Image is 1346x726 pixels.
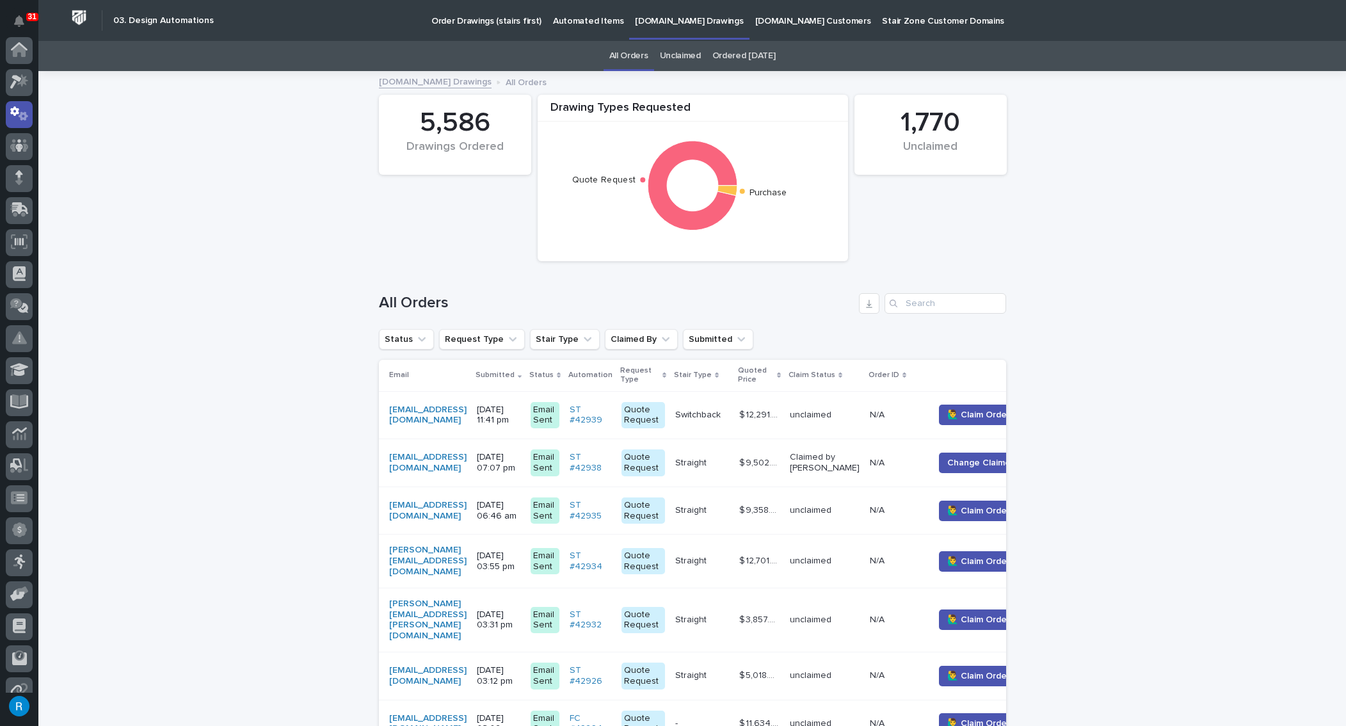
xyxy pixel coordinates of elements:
[570,665,611,687] a: ST #42926
[570,500,611,522] a: ST #42935
[739,668,782,681] p: $ 5,018.00
[379,487,1043,535] tr: [EMAIL_ADDRESS][DOMAIN_NAME] [DATE] 06:46 amEmail SentST #42935 Quote RequestStraightStraight $ 9...
[477,609,520,631] p: [DATE] 03:31 pm
[621,548,665,575] div: Quote Request
[739,455,782,469] p: $ 9,502.00
[739,553,782,567] p: $ 12,701.00
[790,556,860,567] p: unclaimed
[876,107,985,139] div: 1,770
[379,535,1043,588] tr: [PERSON_NAME][EMAIL_ADDRESS][DOMAIN_NAME] [DATE] 03:55 pmEmail SentST #42934 Quote RequestStraigh...
[712,41,776,71] a: Ordered [DATE]
[947,408,1010,421] span: 🙋‍♂️ Claim Order
[389,599,467,641] a: [PERSON_NAME][EMAIL_ADDRESS][PERSON_NAME][DOMAIN_NAME]
[477,405,520,426] p: [DATE] 11:41 pm
[947,504,1010,517] span: 🙋‍♂️ Claim Order
[885,293,1006,314] input: Search
[675,503,709,516] p: Straight
[790,505,860,516] p: unclaimed
[939,666,1018,686] button: 🙋‍♂️ Claim Order
[476,368,515,382] p: Submitted
[674,368,712,382] p: Stair Type
[379,588,1043,652] tr: [PERSON_NAME][EMAIL_ADDRESS][PERSON_NAME][DOMAIN_NAME] [DATE] 03:31 pmEmail SentST #42932 Quote R...
[531,663,559,690] div: Email Sent
[739,407,782,421] p: $ 12,291.00
[570,551,611,572] a: ST #42934
[538,101,848,122] div: Drawing Types Requested
[531,497,559,524] div: Email Sent
[28,12,36,21] p: 31
[379,391,1043,439] tr: [EMAIL_ADDRESS][DOMAIN_NAME] [DATE] 11:41 pmEmail SentST #42939 Quote RequestSwitchbackSwitchback...
[568,368,613,382] p: Automation
[870,668,887,681] p: N/A
[620,364,659,387] p: Request Type
[6,8,33,35] button: Notifications
[870,553,887,567] p: N/A
[869,368,899,382] p: Order ID
[749,189,787,198] text: Purchase
[939,501,1018,521] button: 🙋‍♂️ Claim Order
[570,609,611,631] a: ST #42932
[947,456,1014,469] span: Change Claimer
[939,609,1018,630] button: 🙋‍♂️ Claim Order
[870,612,887,625] p: N/A
[621,663,665,690] div: Quote Request
[113,15,214,26] h2: 03. Design Automations
[660,41,701,71] a: Unclaimed
[570,452,611,474] a: ST #42938
[675,553,709,567] p: Straight
[401,107,509,139] div: 5,586
[947,670,1010,682] span: 🙋‍♂️ Claim Order
[67,6,91,29] img: Workspace Logo
[790,615,860,625] p: unclaimed
[531,449,559,476] div: Email Sent
[477,500,520,522] p: [DATE] 06:46 am
[531,548,559,575] div: Email Sent
[947,555,1010,568] span: 🙋‍♂️ Claim Order
[477,452,520,474] p: [DATE] 07:07 pm
[609,41,648,71] a: All Orders
[870,503,887,516] p: N/A
[675,407,723,421] p: Switchback
[379,652,1043,700] tr: [EMAIL_ADDRESS][DOMAIN_NAME] [DATE] 03:12 pmEmail SentST #42926 Quote RequestStraightStraight $ 5...
[870,407,887,421] p: N/A
[683,329,753,350] button: Submitted
[16,15,33,36] div: Notifications31
[739,612,782,625] p: $ 3,857.00
[870,455,887,469] p: N/A
[379,439,1043,487] tr: [EMAIL_ADDRESS][DOMAIN_NAME] [DATE] 07:07 pmEmail SentST #42938 Quote RequestStraightStraight $ 9...
[389,368,409,382] p: Email
[790,452,860,474] p: Claimed by [PERSON_NAME]
[675,668,709,681] p: Straight
[379,329,434,350] button: Status
[531,607,559,634] div: Email Sent
[789,368,835,382] p: Claim Status
[379,74,492,88] a: [DOMAIN_NAME] Drawings
[389,405,467,426] a: [EMAIL_ADDRESS][DOMAIN_NAME]
[621,607,665,634] div: Quote Request
[531,402,559,429] div: Email Sent
[621,402,665,429] div: Quote Request
[529,368,554,382] p: Status
[477,551,520,572] p: [DATE] 03:55 pm
[570,405,611,426] a: ST #42939
[530,329,600,350] button: Stair Type
[939,551,1018,572] button: 🙋‍♂️ Claim Order
[621,449,665,476] div: Quote Request
[790,410,860,421] p: unclaimed
[738,364,774,387] p: Quoted Price
[389,545,467,577] a: [PERSON_NAME][EMAIL_ADDRESS][DOMAIN_NAME]
[572,175,636,184] text: Quote Request
[876,140,985,167] div: Unclaimed
[379,294,854,312] h1: All Orders
[739,503,782,516] p: $ 9,358.00
[675,455,709,469] p: Straight
[621,497,665,524] div: Quote Request
[6,693,33,720] button: users-avatar
[477,665,520,687] p: [DATE] 03:12 pm
[939,453,1022,473] button: Change Claimer
[389,452,467,474] a: [EMAIL_ADDRESS][DOMAIN_NAME]
[389,500,467,522] a: [EMAIL_ADDRESS][DOMAIN_NAME]
[790,670,860,681] p: unclaimed
[401,140,509,167] div: Drawings Ordered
